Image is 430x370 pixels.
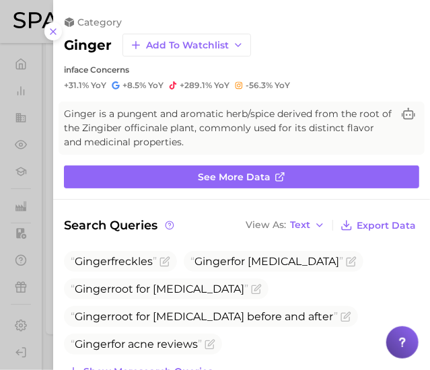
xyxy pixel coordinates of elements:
span: Ginger is a pungent and aromatic herb/spice derived from the root of the Zingiber officinale plan... [64,107,392,149]
span: face concerns [71,65,129,75]
span: Ginger [75,255,111,268]
span: root for [MEDICAL_DATA] before and after [71,310,338,323]
span: for acne reviews [71,338,202,350]
button: Flag as miscategorized or irrelevant [341,311,351,322]
span: YoY [148,80,164,91]
span: Ginger [75,310,111,323]
span: Export Data [357,220,416,231]
span: See more data [198,172,271,183]
span: +8.5% [122,80,146,90]
span: Text [290,221,310,229]
span: -56.3% [246,80,273,90]
span: YoY [91,80,106,91]
button: Flag as miscategorized or irrelevant [346,256,357,267]
span: +31.1% [64,80,89,90]
span: YoY [214,80,229,91]
span: Add to Watchlist [146,40,229,51]
span: Ginger [194,255,231,268]
span: for [MEDICAL_DATA] [190,255,343,268]
span: Search Queries [64,216,176,235]
h2: ginger [64,37,112,53]
span: Ginger [75,283,111,295]
div: in [64,65,419,75]
span: +289.1% [180,80,212,90]
span: View As [246,221,286,229]
button: Export Data [337,216,419,235]
button: Flag as miscategorized or irrelevant [205,339,215,350]
button: View AsText [242,217,328,234]
span: root for [MEDICAL_DATA] [71,283,248,295]
span: category [77,16,122,28]
span: freckles [71,255,157,268]
a: See more data [64,165,419,188]
button: Flag as miscategorized or irrelevant [251,284,262,295]
span: Ginger [75,338,111,350]
span: YoY [275,80,290,91]
button: Add to Watchlist [122,34,251,57]
button: Flag as miscategorized or irrelevant [159,256,170,267]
